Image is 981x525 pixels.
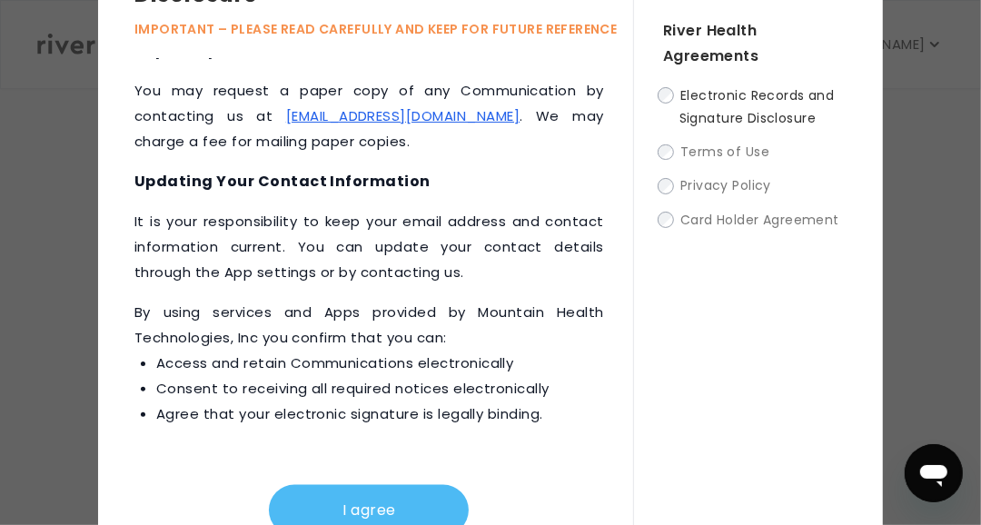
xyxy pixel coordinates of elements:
iframe: Button to launch messaging window [905,444,963,502]
span: Terms of Use [680,143,769,161]
li: Access and retain Communications electronically [156,351,604,376]
p: IMPORTANT – PLEASE READ CAREFULLY AND KEEP FOR FUTURE REFERENCE [134,18,633,40]
h4: Updating Your Contact Information [134,169,604,194]
span: Electronic Records and Signature Disclosure [679,86,835,127]
p: It is your responsibility to keep your email address and contact information current. You can upd... [134,209,604,285]
p: ‍By using services and Apps provided by Mountain Health Technologies, Inc you confirm that you can: [134,300,604,427]
h4: River Health Agreements [663,18,847,69]
a: [EMAIL_ADDRESS][DOMAIN_NAME] [286,106,520,125]
span: Privacy Policy [680,177,771,195]
span: Card Holder Agreement [680,211,839,229]
li: Agree that your electronic signature is legally binding. [156,401,604,427]
li: Consent to receiving all required notices electronically [156,376,604,401]
p: You may request a paper copy of any Communication by contacting us at . We may charge a fee for m... [134,78,604,154]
